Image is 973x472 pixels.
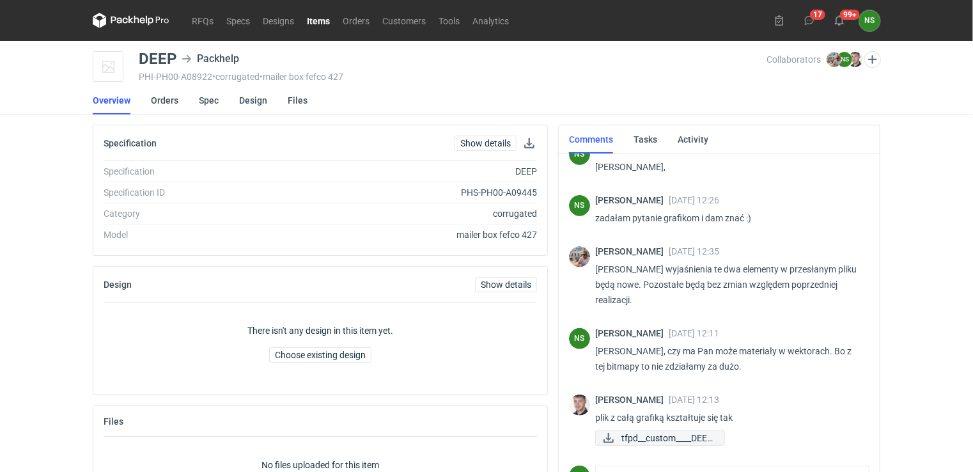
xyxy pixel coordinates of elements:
[864,51,881,68] button: Edit collaborators
[239,86,267,114] a: Design
[595,430,723,446] div: tfpd__custom____DEEP__d0__oR168509738__outside.pdf
[93,13,169,28] svg: Packhelp Pro
[275,350,366,359] span: Choose existing design
[104,207,277,220] div: Category
[569,328,590,349] figcaption: NS
[336,13,376,28] a: Orders
[569,246,590,267] img: Michał Palasek
[859,10,880,31] div: Natalia Stępak
[827,52,842,67] img: Michał Palasek
[522,136,537,151] button: Download specification
[104,416,123,427] h2: Files
[569,125,613,153] a: Comments
[182,51,239,67] div: Packhelp
[151,86,178,114] a: Orders
[104,228,277,241] div: Model
[93,86,130,114] a: Overview
[569,328,590,349] div: Natalia Stępak
[475,277,537,292] a: Show details
[247,324,393,337] p: There isn't any design in this item yet.
[277,186,537,199] div: PHS-PH00-A09445
[569,395,590,416] img: Maciej Sikora
[185,13,220,28] a: RFQs
[669,195,719,205] span: [DATE] 12:26
[595,328,669,338] span: [PERSON_NAME]
[595,195,669,205] span: [PERSON_NAME]
[595,210,859,226] p: zadałam pytanie grafikom i dam znać :)
[595,395,669,405] span: [PERSON_NAME]
[139,72,767,82] div: PHI-PH00-A08922
[261,459,379,471] p: No files uploaded for this item
[595,159,859,175] p: [PERSON_NAME],
[455,136,517,151] a: Show details
[139,51,176,67] div: DEEP
[269,347,371,363] button: Choose existing design
[799,10,820,31] button: 17
[199,86,219,114] a: Spec
[859,10,880,31] button: NS
[104,165,277,178] div: Specification
[669,328,719,338] span: [DATE] 12:11
[569,195,590,216] div: Natalia Stępak
[595,262,859,308] p: [PERSON_NAME] wyjaśnienia te dwa elementy w przesłanym pliku będą nowe. Pozostałe będą bez zmian ...
[288,86,307,114] a: Files
[277,228,537,241] div: mailer box fefco 427
[595,410,859,425] p: plik z całą grafiką kształtuje się tak
[300,13,336,28] a: Items
[829,10,850,31] button: 99+
[848,52,863,67] img: Maciej Sikora
[569,144,590,165] figcaption: NS
[678,125,708,153] a: Activity
[595,343,859,374] p: [PERSON_NAME], czy ma Pan może materiały w wektorach. Bo z tej bitmapy to nie zdziałamy za dużo.
[256,13,300,28] a: Designs
[669,246,719,256] span: [DATE] 12:35
[432,13,466,28] a: Tools
[767,54,821,65] span: Collaborators
[621,431,714,445] span: tfpd__custom____DEEP...
[569,144,590,165] div: Natalia Stępak
[104,138,157,148] h2: Specification
[104,279,132,290] h2: Design
[220,13,256,28] a: Specs
[212,72,260,82] span: • corrugated
[595,430,725,446] a: tfpd__custom____DEEP...
[837,52,852,67] figcaption: NS
[260,72,343,82] span: • mailer box fefco 427
[376,13,432,28] a: Customers
[277,207,537,220] div: corrugated
[104,186,277,199] div: Specification ID
[595,246,669,256] span: [PERSON_NAME]
[466,13,515,28] a: Analytics
[669,395,719,405] span: [DATE] 12:13
[277,165,537,178] div: DEEP
[569,195,590,216] figcaption: NS
[634,125,657,153] a: Tasks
